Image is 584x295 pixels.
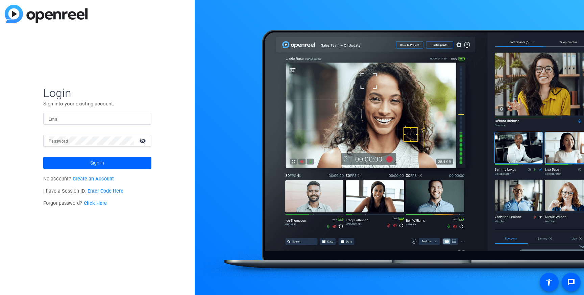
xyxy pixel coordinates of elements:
[43,157,151,169] button: Sign in
[43,100,151,107] p: Sign into your existing account.
[135,136,151,146] mat-icon: visibility_off
[49,139,68,144] mat-label: Password
[43,200,107,206] span: Forgot password?
[5,5,88,23] img: blue-gradient.svg
[73,176,114,182] a: Create an Account
[49,117,60,122] mat-label: Email
[49,115,146,123] input: Enter Email Address
[545,278,553,286] mat-icon: accessibility
[43,86,151,100] span: Login
[567,278,575,286] mat-icon: message
[43,188,123,194] span: I have a Session ID.
[90,154,104,171] span: Sign in
[84,200,107,206] a: Click Here
[43,176,114,182] span: No account?
[88,188,123,194] a: Enter Code Here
